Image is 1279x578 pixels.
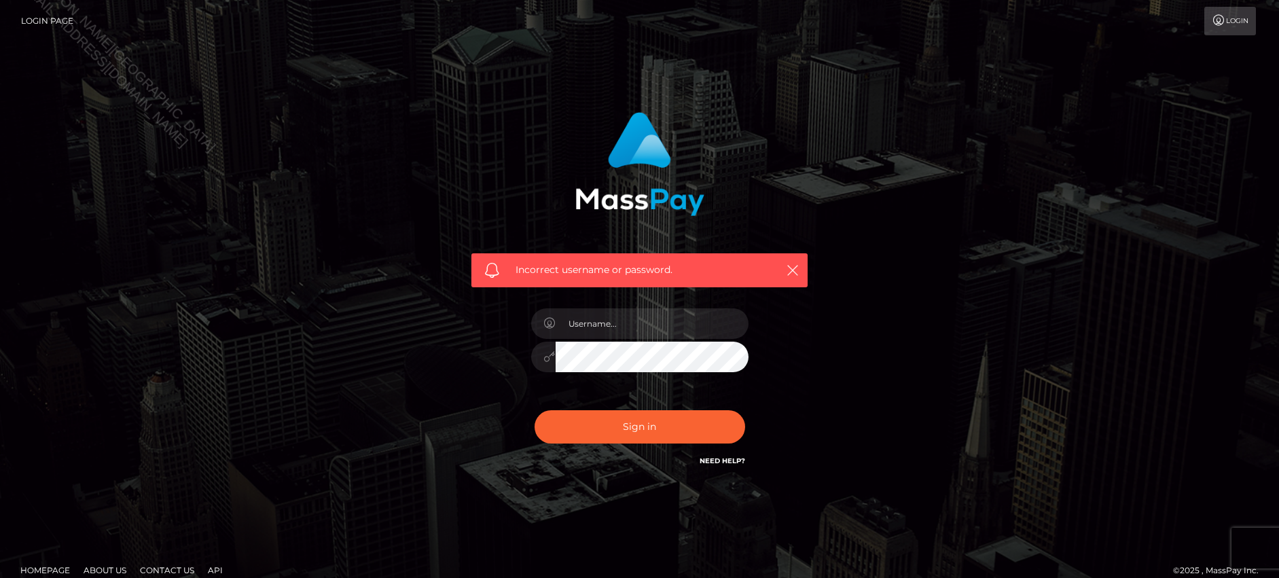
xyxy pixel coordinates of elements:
a: Login [1204,7,1256,35]
a: Login Page [21,7,73,35]
button: Sign in [535,410,745,444]
input: Username... [556,308,749,339]
a: Need Help? [700,456,745,465]
span: Incorrect username or password. [516,263,763,277]
div: © 2025 , MassPay Inc. [1173,563,1269,578]
img: MassPay Login [575,112,704,216]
